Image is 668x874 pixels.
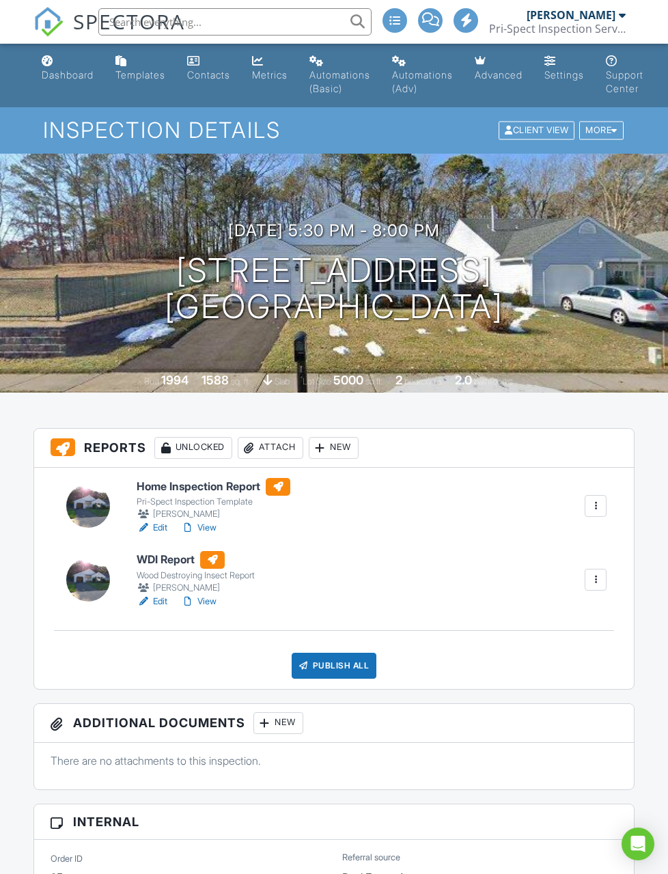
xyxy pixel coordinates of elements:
[231,376,250,386] span: sq. ft.
[579,122,624,140] div: More
[275,376,290,386] span: slab
[527,8,615,22] div: [PERSON_NAME]
[137,507,290,521] div: [PERSON_NAME]
[392,69,453,94] div: Automations (Adv)
[365,376,382,386] span: sq.ft.
[33,18,185,47] a: SPECTORA
[252,69,288,81] div: Metrics
[622,828,654,860] div: Open Intercom Messenger
[144,376,159,386] span: Built
[51,853,83,865] label: Order ID
[137,478,290,522] a: Home Inspection Report Pri-Spect Inspection Template [PERSON_NAME]
[34,704,634,743] h3: Additional Documents
[137,581,255,595] div: [PERSON_NAME]
[309,437,359,459] div: New
[137,551,255,569] h6: WDI Report
[137,478,290,496] h6: Home Inspection Report
[34,429,634,468] h3: Reports
[165,253,503,325] h1: [STREET_ADDRESS] [GEOGRAPHIC_DATA]
[43,118,624,142] h1: Inspection Details
[36,49,99,88] a: Dashboard
[404,376,442,386] span: bedrooms
[201,373,229,387] div: 1588
[51,753,617,768] p: There are no attachments to this inspection.
[309,69,370,94] div: Automations (Basic)
[600,49,649,102] a: Support Center
[333,373,363,387] div: 5000
[98,8,372,36] input: Search everything...
[181,521,217,535] a: View
[228,221,440,240] h3: [DATE] 5:30 pm - 8:00 pm
[137,521,167,535] a: Edit
[73,7,185,36] span: SPECTORA
[303,376,331,386] span: Lot Size
[187,69,230,81] div: Contacts
[247,49,293,88] a: Metrics
[499,122,574,140] div: Client View
[455,373,472,387] div: 2.0
[181,595,217,608] a: View
[469,49,528,88] a: Advanced
[304,49,376,102] a: Automations (Basic)
[606,69,643,94] div: Support Center
[544,69,584,81] div: Settings
[475,69,523,81] div: Advanced
[33,7,64,37] img: The Best Home Inspection Software - Spectora
[489,22,626,36] div: Pri-Spect Inspection Services
[137,551,255,595] a: WDI Report Wood Destroying Insect Report [PERSON_NAME]
[154,437,232,459] div: Unlocked
[137,570,255,581] div: Wood Destroying Insect Report
[137,595,167,608] a: Edit
[42,69,94,81] div: Dashboard
[395,373,402,387] div: 2
[474,376,513,386] span: bathrooms
[161,373,189,387] div: 1994
[115,69,165,81] div: Templates
[137,496,290,507] div: Pri-Spect Inspection Template
[539,49,589,88] a: Settings
[253,712,303,734] div: New
[110,49,171,88] a: Templates
[387,49,458,102] a: Automations (Advanced)
[182,49,236,88] a: Contacts
[34,804,634,840] h3: Internal
[292,653,377,679] div: Publish All
[238,437,303,459] div: Attach
[497,124,578,135] a: Client View
[342,851,400,864] label: Referral source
